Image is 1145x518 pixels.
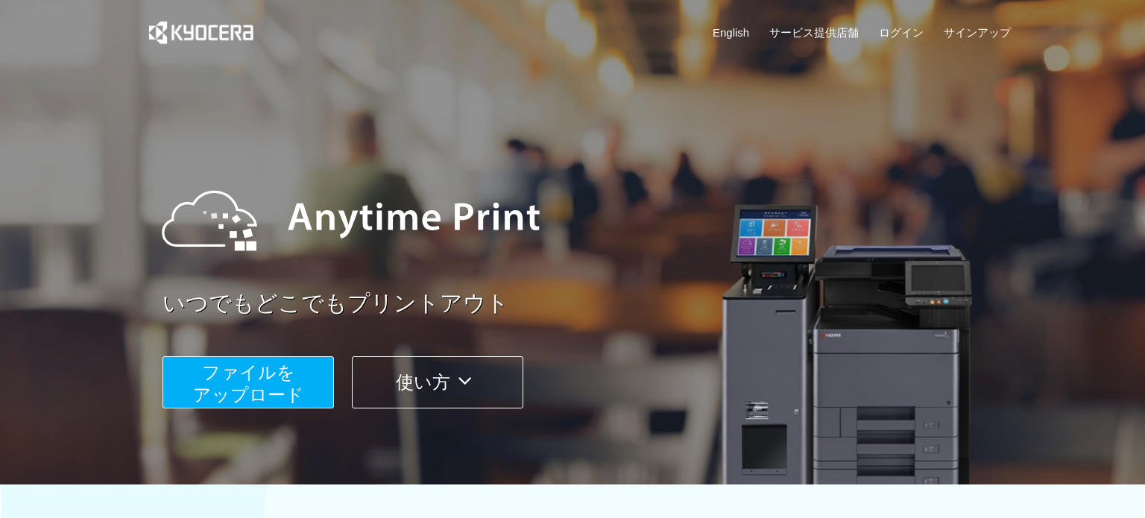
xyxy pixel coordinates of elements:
button: ファイルを​​アップロード [163,356,334,408]
span: ファイルを ​​アップロード [193,362,304,405]
a: English [713,25,749,40]
a: ログイン [879,25,924,40]
a: サインアップ [944,25,1011,40]
a: サービス提供店舗 [769,25,859,40]
a: いつでもどこでもプリントアウト [163,288,1020,320]
button: 使い方 [352,356,523,408]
